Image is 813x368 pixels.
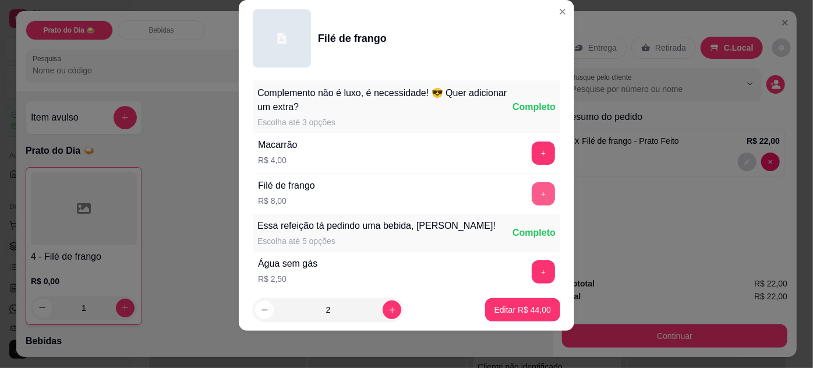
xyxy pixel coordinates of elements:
[532,260,555,284] button: add
[258,273,317,285] p: R$ 2,50
[553,2,572,21] button: Close
[383,300,401,319] button: increase-product-quantity
[258,154,298,166] p: R$ 4,00
[512,226,556,240] div: Completo
[532,141,555,165] button: add
[257,86,512,114] div: Complemento não é luxo, é necessidade! 😎 Quer adicionar um extra?
[258,195,315,207] p: R$ 8,00
[257,235,496,247] div: Escolha até 5 opções
[257,116,512,128] div: Escolha até 3 opções
[494,304,551,316] p: Editar R$ 44,00
[532,182,555,206] button: add
[255,300,274,319] button: decrease-product-quantity
[258,257,317,271] div: Água sem gás
[512,100,556,114] div: Completo
[258,179,315,193] div: Filé de frango
[258,138,298,152] div: Macarrão
[318,30,387,47] div: Filé de frango
[485,298,560,321] button: Editar R$ 44,00
[257,219,496,233] div: Essa refeição tá pedindo uma bebida, [PERSON_NAME]!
